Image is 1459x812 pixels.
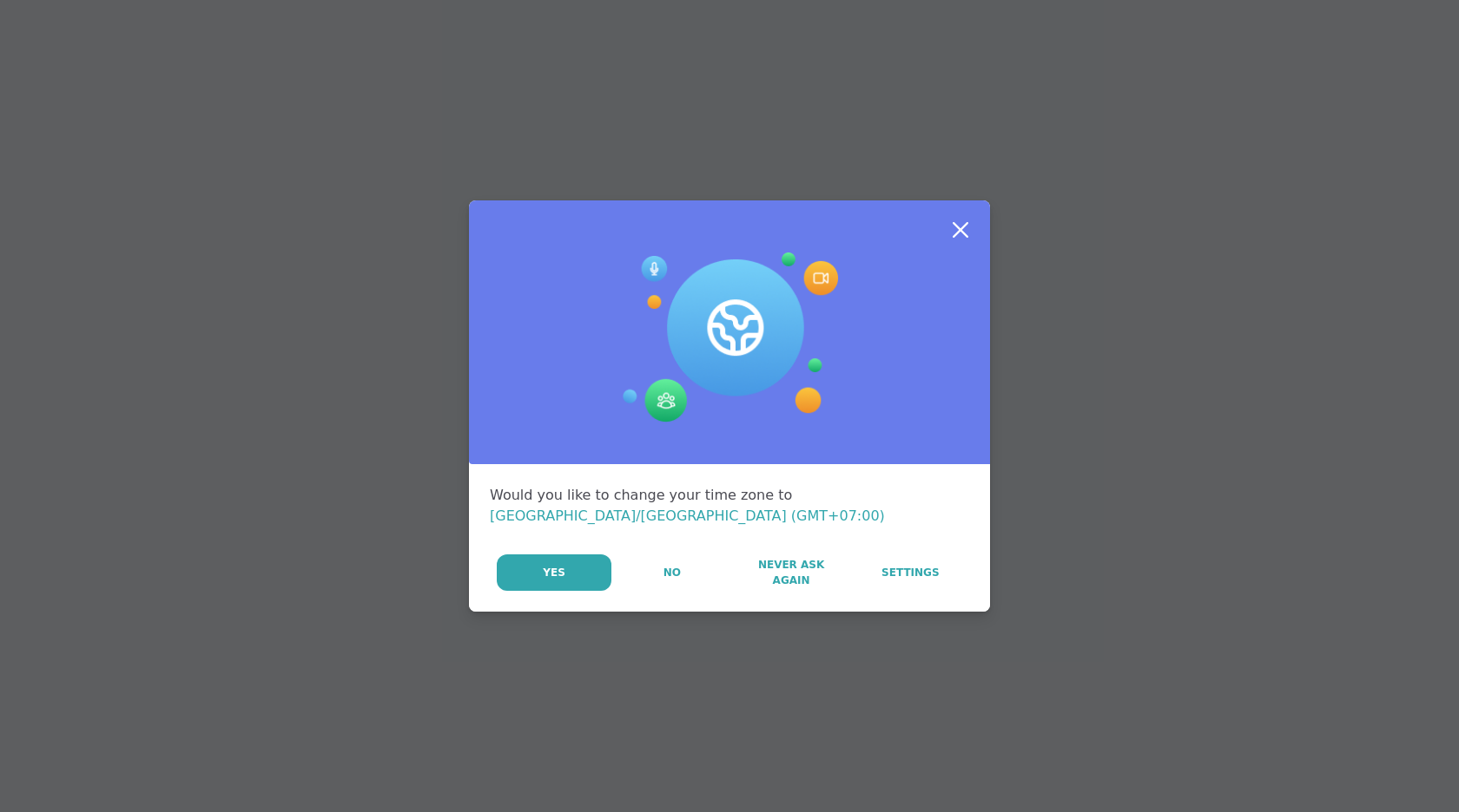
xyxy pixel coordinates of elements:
span: Yes [543,565,565,580]
div: Would you like to change your time zone to [490,485,969,527]
span: No [663,565,681,580]
button: Never Ask Again [732,554,849,591]
a: Settings [852,554,969,591]
span: Never Ask Again [741,557,841,588]
img: Session Experience [621,252,838,422]
button: No [613,554,730,591]
span: Settings [881,565,940,580]
span: [GEOGRAPHIC_DATA]/[GEOGRAPHIC_DATA] (GMT+07:00) [490,507,885,524]
button: Yes [497,554,611,591]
